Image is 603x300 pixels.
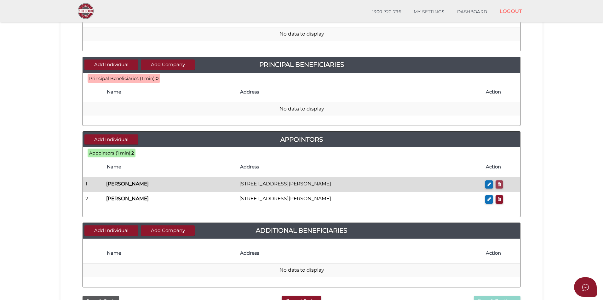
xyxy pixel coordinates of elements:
[83,177,104,192] td: 1
[240,164,480,170] h4: Address
[366,6,407,18] a: 1300 722 796
[107,164,234,170] h4: Name
[156,76,158,81] b: 0
[574,277,597,297] button: Open asap
[83,225,520,235] a: Additional Beneficiaries
[106,181,149,187] b: [PERSON_NAME]
[237,177,483,192] td: [STREET_ADDRESS][PERSON_NAME]
[107,251,234,256] h4: Name
[106,195,149,201] b: [PERSON_NAME]
[240,251,480,256] h4: Address
[486,89,517,95] h4: Action
[84,225,138,236] button: Add Individual
[83,134,520,144] a: Appointors
[83,263,520,277] td: No data to display
[493,5,528,18] a: LOGOUT
[486,251,517,256] h4: Action
[141,59,195,70] button: Add Company
[131,150,134,156] b: 2
[240,89,480,95] h4: Address
[89,76,156,81] span: Principal Beneficiaries (1 min):
[83,27,520,41] td: No data to display
[89,150,131,156] span: Appointors (1 min):
[107,89,234,95] h4: Name
[83,59,520,70] a: Principal Beneficiaries
[451,6,494,18] a: DASHBOARD
[83,102,520,116] td: No data to display
[237,192,483,207] td: [STREET_ADDRESS][PERSON_NAME]
[83,192,104,207] td: 2
[407,6,451,18] a: MY SETTINGS
[84,59,138,70] button: Add Individual
[486,164,517,170] h4: Action
[141,225,195,236] button: Add Company
[84,134,138,145] button: Add Individual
